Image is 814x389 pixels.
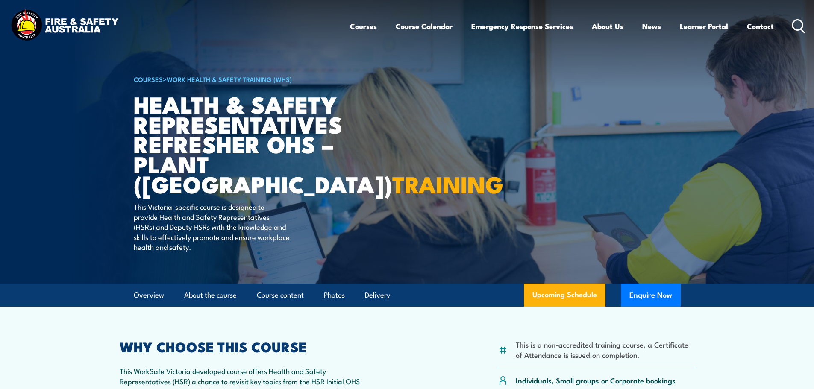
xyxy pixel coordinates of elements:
[516,375,676,385] p: Individuals, Small groups or Corporate bookings
[592,15,623,38] a: About Us
[120,340,369,352] h2: WHY CHOOSE THIS COURSE
[365,284,390,307] a: Delivery
[134,284,164,307] a: Overview
[184,284,237,307] a: About the course
[392,166,503,201] strong: TRAINING
[396,15,453,38] a: Course Calendar
[516,339,695,360] li: This is a non-accredited training course, a Certificate of Attendance is issued on completion.
[621,284,681,307] button: Enquire Now
[134,74,163,84] a: COURSES
[324,284,345,307] a: Photos
[680,15,728,38] a: Learner Portal
[471,15,573,38] a: Emergency Response Services
[134,202,290,252] p: This Victoria-specific course is designed to provide Health and Safety Representatives (HSRs) and...
[257,284,304,307] a: Course content
[134,74,345,84] h6: >
[747,15,774,38] a: Contact
[642,15,661,38] a: News
[167,74,292,84] a: Work Health & Safety Training (WHS)
[134,94,345,194] h1: Health & Safety Representatives Refresher OHS – Plant ([GEOGRAPHIC_DATA])
[350,15,377,38] a: Courses
[524,284,605,307] a: Upcoming Schedule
